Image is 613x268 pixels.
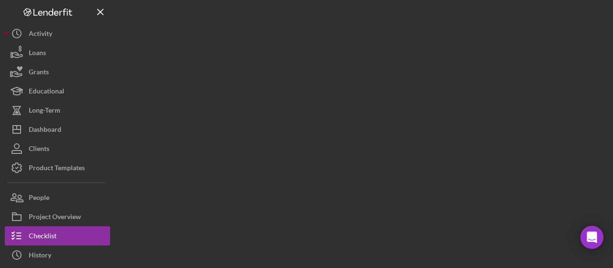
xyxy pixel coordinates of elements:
[29,120,61,141] div: Dashboard
[5,24,110,43] button: Activity
[5,139,110,158] button: Clients
[5,207,110,226] button: Project Overview
[29,43,46,65] div: Loans
[29,62,49,84] div: Grants
[580,226,603,249] div: Open Intercom Messenger
[29,207,81,229] div: Project Overview
[29,226,57,248] div: Checklist
[5,226,110,245] button: Checklist
[29,24,52,46] div: Activity
[5,158,110,177] button: Product Templates
[5,62,110,82] button: Grants
[5,101,110,120] button: Long-Term
[5,245,110,265] button: History
[29,101,60,122] div: Long-Term
[29,158,85,180] div: Product Templates
[5,82,110,101] button: Educational
[5,43,110,62] button: Loans
[29,245,51,267] div: History
[29,188,49,210] div: People
[5,188,110,207] button: People
[5,120,110,139] button: Dashboard
[29,139,49,161] div: Clients
[29,82,64,103] div: Educational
